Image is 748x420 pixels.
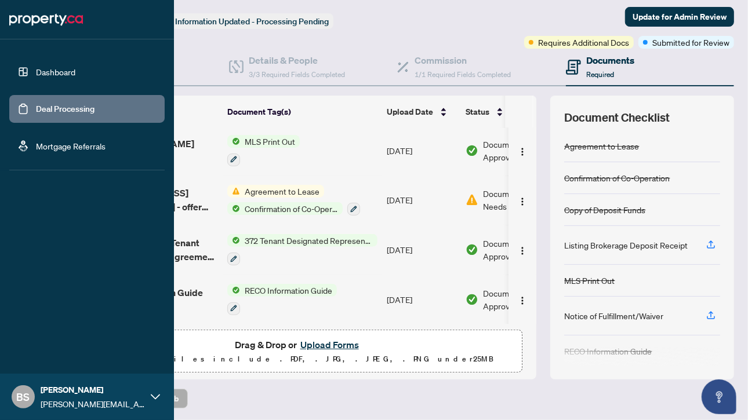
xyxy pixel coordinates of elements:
[249,70,346,79] span: 3/3 Required Fields Completed
[518,147,527,156] img: Logo
[513,141,532,160] button: Logo
[518,246,527,255] img: Logo
[227,185,360,216] button: Status IconAgreement to LeaseStatus IconConfirmation of Co-Operation
[240,202,343,215] span: Confirmation of Co-Operation
[382,225,461,275] td: [DATE]
[382,275,461,324] td: [DATE]
[240,185,324,198] span: Agreement to Lease
[564,203,645,216] div: Copy of Deposit Funds
[382,176,461,225] td: [DATE]
[227,284,240,297] img: Status Icon
[466,105,489,118] span: Status
[9,10,83,29] img: logo
[483,237,555,262] span: Document Approved
[466,293,478,306] img: Document Status
[227,234,377,265] button: Status Icon372 Tenant Designated Representation Agreement with Company Schedule A
[702,379,736,414] button: Open asap
[466,243,478,256] img: Document Status
[538,36,629,49] span: Requires Additional Docs
[227,135,240,148] img: Status Icon
[461,96,560,128] th: Status
[564,239,688,251] div: Listing Brokerage Deposit Receipt
[415,70,511,79] span: 1/1 Required Fields Completed
[564,345,652,357] div: RECO Information Guide
[227,185,240,198] img: Status Icon
[483,138,555,163] span: Document Approved
[36,141,106,151] a: Mortgage Referrals
[223,96,382,128] th: Document Tag(s)
[387,105,433,118] span: Upload Date
[564,109,670,126] span: Document Checklist
[75,330,522,373] span: Drag & Drop orUpload FormsSupported files include .PDF, .JPG, .JPEG, .PNG under25MB
[518,197,527,206] img: Logo
[466,144,478,157] img: Document Status
[227,284,337,315] button: Status IconRECO Information Guide
[41,397,145,410] span: [PERSON_NAME][EMAIL_ADDRESS][DOMAIN_NAME]
[144,13,333,29] div: Status:
[466,193,478,206] img: Document Status
[240,284,337,297] span: RECO Information Guide
[513,290,532,309] button: Logo
[227,135,300,166] button: Status IconMLS Print Out
[633,8,727,26] span: Update for Admin Review
[235,337,362,352] span: Drag & Drop or
[564,171,670,184] div: Confirmation of Co-Operation
[415,53,511,67] h4: Commission
[227,234,240,247] img: Status Icon
[652,36,729,49] span: Submitted for Review
[240,234,377,247] span: 372 Tenant Designated Representation Agreement with Company Schedule A
[564,140,639,152] div: Agreement to Lease
[382,126,461,176] td: [DATE]
[240,135,300,148] span: MLS Print Out
[483,287,555,312] span: Document Approved
[297,337,362,352] button: Upload Forms
[518,296,527,305] img: Logo
[36,104,95,114] a: Deal Processing
[41,384,145,396] span: [PERSON_NAME]
[625,7,734,27] button: Update for Admin Review
[513,240,532,259] button: Logo
[564,309,663,322] div: Notice of Fulfillment/Waiver
[17,389,30,405] span: BS
[587,70,615,79] span: Required
[82,352,515,366] p: Supported files include .PDF, .JPG, .JPEG, .PNG under 25 MB
[564,274,615,287] div: MLS Print Out
[175,16,329,27] span: Information Updated - Processing Pending
[249,53,346,67] h4: Details & People
[382,96,461,128] th: Upload Date
[36,67,75,77] a: Dashboard
[513,191,532,209] button: Logo
[483,187,543,213] span: Document Needs Work
[227,202,240,215] img: Status Icon
[587,53,635,67] h4: Documents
